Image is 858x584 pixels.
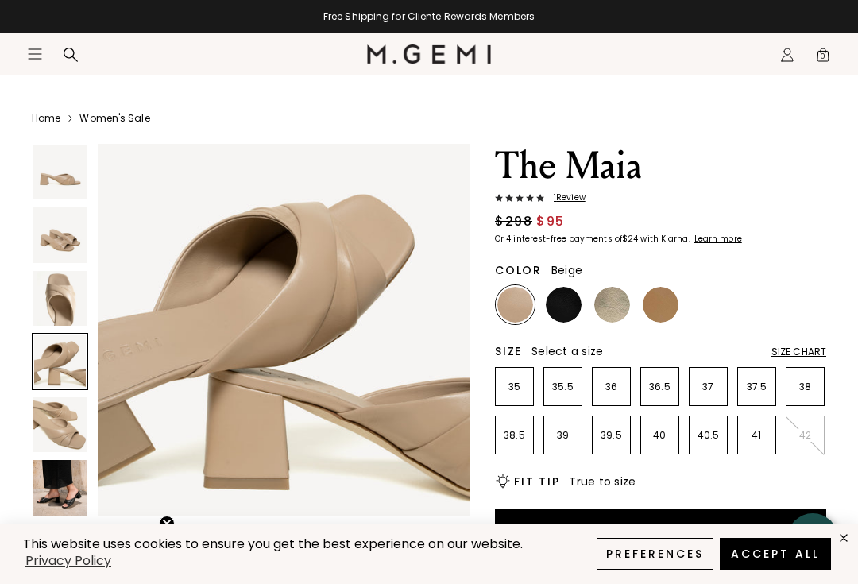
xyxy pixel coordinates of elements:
img: Beige [497,287,533,323]
h2: Fit Tip [514,475,559,488]
img: The Maia [33,397,87,452]
p: 38.5 [496,429,533,442]
button: Accept All [720,538,831,570]
span: Select a size [531,343,603,359]
a: 1Review [495,193,826,206]
span: $298 [495,212,532,231]
p: 37.5 [738,381,775,393]
img: Champagne [594,287,630,323]
img: Black [546,287,582,323]
a: Home [32,112,60,125]
span: 0 [815,50,831,66]
img: Light Tan [643,287,678,323]
button: Add to Bag [495,509,826,547]
span: Beige [551,262,582,278]
h2: Color [495,264,542,277]
p: 40.5 [690,429,727,442]
p: 35 [496,381,533,393]
p: 42 [786,429,824,442]
a: Women's Sale [79,112,149,125]
p: 39.5 [593,429,630,442]
p: 41 [738,429,775,442]
div: close [837,532,850,544]
img: The Maia [33,460,87,515]
img: The Maia [33,271,87,326]
img: The Maia [33,145,87,199]
p: 35.5 [544,381,582,393]
a: Learn more [693,234,742,244]
klarna-placement-style-body: with Klarna [640,233,692,245]
img: The Maia [33,207,87,262]
h1: The Maia [495,144,826,188]
img: The Maia [98,144,470,516]
p: 39 [544,429,582,442]
span: True to size [569,474,636,489]
h2: Size [495,345,522,358]
klarna-placement-style-cta: Learn more [694,233,742,245]
p: 40 [641,429,678,442]
button: Close teaser [159,516,175,532]
div: Size Chart [771,346,826,358]
klarna-placement-style-amount: $24 [622,233,638,245]
img: M.Gemi [367,44,492,64]
button: Open site menu [27,46,43,62]
p: 38 [786,381,824,393]
klarna-placement-style-body: Or 4 interest-free payments of [495,233,622,245]
p: 36 [593,381,630,393]
span: $95 [536,212,565,231]
button: Preferences [597,538,713,570]
p: 37 [690,381,727,393]
a: Privacy Policy (opens in a new tab) [23,551,114,571]
span: 1 Review [544,193,586,203]
span: This website uses cookies to ensure you get the best experience on our website. [23,535,523,553]
p: 36.5 [641,381,678,393]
